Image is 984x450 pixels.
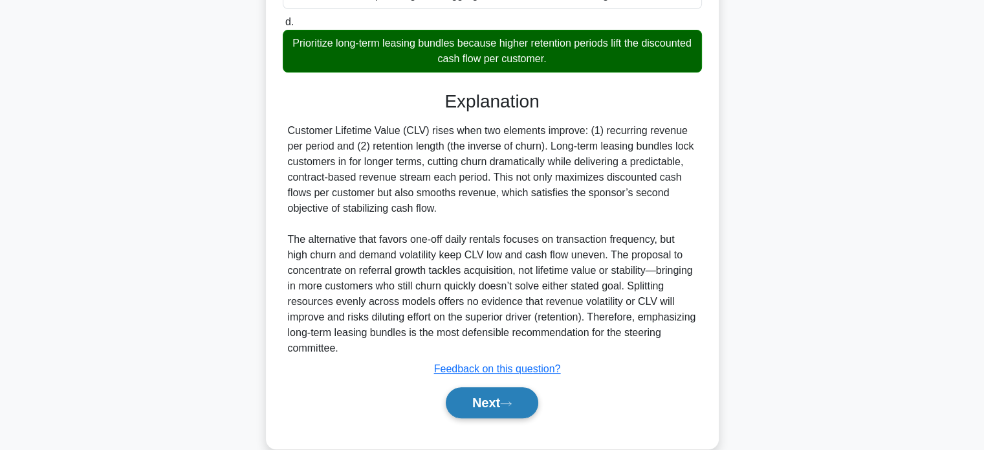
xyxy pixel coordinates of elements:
[288,123,697,356] div: Customer Lifetime Value (CLV) rises when two elements improve: (1) recurring revenue per period a...
[285,16,294,27] span: d.
[434,363,561,374] a: Feedback on this question?
[283,30,702,73] div: Prioritize long-term leasing bundles because higher retention periods lift the discounted cash fl...
[446,387,538,418] button: Next
[290,91,694,113] h3: Explanation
